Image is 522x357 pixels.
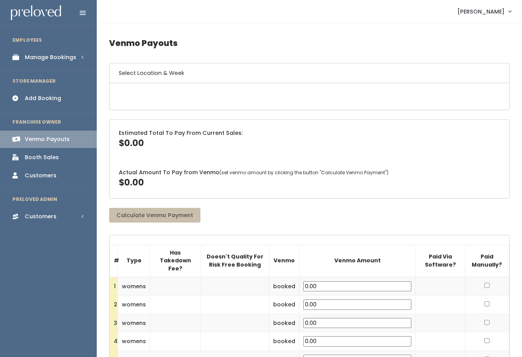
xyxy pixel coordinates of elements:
[25,212,56,221] div: Customers
[25,135,70,143] div: Venmo Payouts
[110,63,509,83] h6: Select Location & Week
[300,245,416,277] th: Venmo Amount
[118,314,150,332] td: womens
[110,277,118,296] td: 1
[269,277,300,296] td: booked
[450,3,519,20] a: [PERSON_NAME]
[201,245,269,277] th: Doesn't Quality For Risk Free Booking
[25,94,61,102] div: Add Booking
[25,172,56,180] div: Customers
[109,208,200,223] button: Calculate Venmo Payment
[110,296,118,314] td: 2
[150,245,201,277] th: Has Takedown Fee?
[118,296,150,314] td: womens
[109,32,510,54] h4: Venmo Payouts
[110,120,509,159] div: Estimated Total To Pay From Current Sales:
[416,245,465,277] th: Paid Via Software?
[25,53,76,61] div: Manage Bookings
[25,153,59,161] div: Booth Sales
[118,332,150,351] td: womens
[269,245,300,277] th: Venmo
[119,177,144,189] span: $0.00
[110,314,118,332] td: 3
[457,7,505,16] span: [PERSON_NAME]
[11,5,61,20] img: preloved logo
[118,245,150,277] th: Type
[110,332,118,351] td: 4
[465,245,509,277] th: Paid Manually?
[118,277,150,296] td: womens
[119,137,144,149] span: $0.00
[269,332,300,351] td: booked
[110,159,509,198] div: Actual Amount To Pay from Venmo
[269,314,300,332] td: booked
[219,169,389,176] span: (set venmo amount by clicking the button "Calculate Venmo Payment")
[110,245,118,277] th: #
[269,296,300,314] td: booked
